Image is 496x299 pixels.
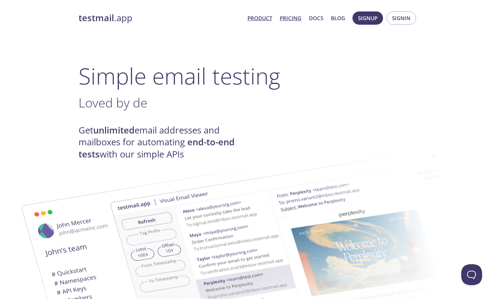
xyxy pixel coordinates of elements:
[79,94,147,111] span: Loved by de
[331,14,345,23] a: Blog
[392,14,410,23] span: Signin
[79,12,242,24] a: testmail.app
[352,11,383,25] button: Signup
[79,124,248,160] h4: Get email addresses and mailboxes for automating with our simple APIs
[461,264,482,285] iframe: Help Scout Beacon - Open
[93,124,135,136] strong: unlimited
[387,11,416,25] button: Signin
[309,14,323,23] a: Docs
[79,63,418,89] h1: Simple email testing
[358,14,377,23] span: Signup
[280,14,301,23] a: Pricing
[79,136,235,160] strong: end-to-end tests
[247,14,272,23] a: Product
[79,12,114,24] strong: testmail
